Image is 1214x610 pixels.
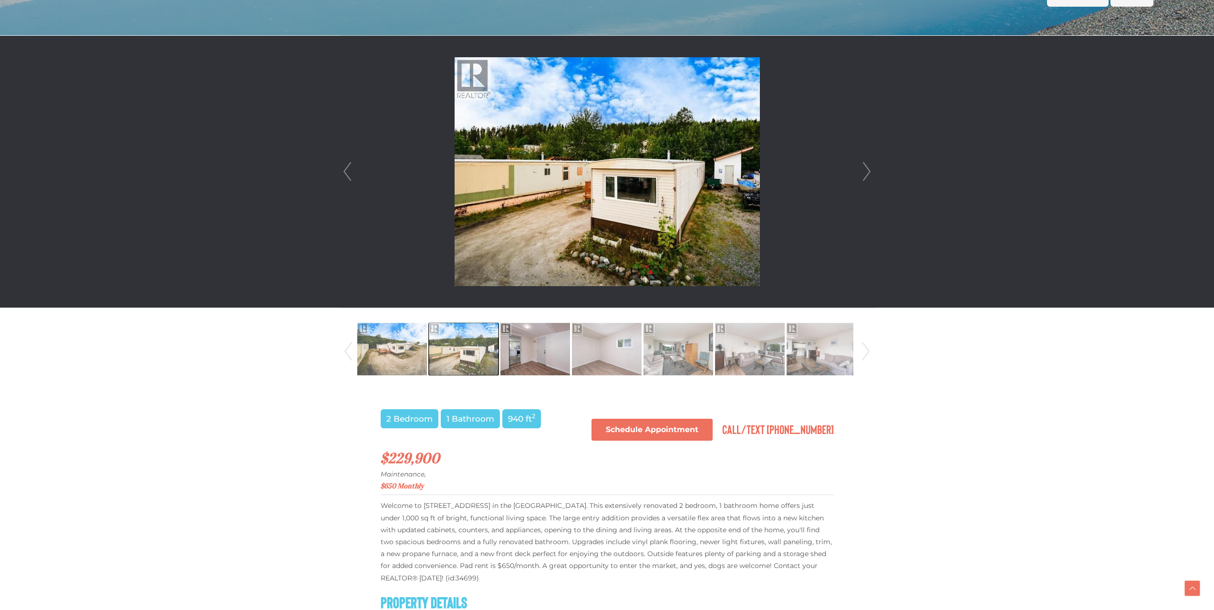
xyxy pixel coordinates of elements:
[572,322,642,376] img: Property-28751120-Photo-4.jpg
[441,409,500,428] span: 1 Bathroom
[787,322,856,376] img: Property-28751120-Photo-7.jpg
[341,319,355,384] a: Prev
[455,57,760,286] img: 15-200 Lobird Road, Whitehorse, Yukon Y1A 3V4 - Photo 2 - 16744
[502,409,541,428] span: 940 ft
[340,36,354,308] a: Prev
[715,322,785,376] img: Property-28751120-Photo-6.jpg
[532,413,535,420] sup: 2
[643,322,713,376] img: Property-28751120-Photo-5.jpg
[860,36,874,308] a: Next
[381,450,834,496] h2: $229,900
[606,426,698,434] span: Schedule Appointment
[381,500,834,584] p: Welcome to [STREET_ADDRESS] in the [GEOGRAPHIC_DATA]. This extensively renovated 2 bedroom, 1 bat...
[381,468,834,480] p: Maintenance,
[381,409,438,428] span: 2 Bedroom
[591,419,713,441] a: Schedule Appointment
[859,319,873,384] a: Next
[357,322,427,376] img: Property-28751120-Photo-1.jpg
[381,482,424,490] span: $650 Monthly
[429,322,498,376] img: Property-28751120-Photo-2.jpg
[722,422,834,436] span: Call/Text [PHONE_NUMBER]
[500,322,570,376] img: Property-28751120-Photo-3.jpg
